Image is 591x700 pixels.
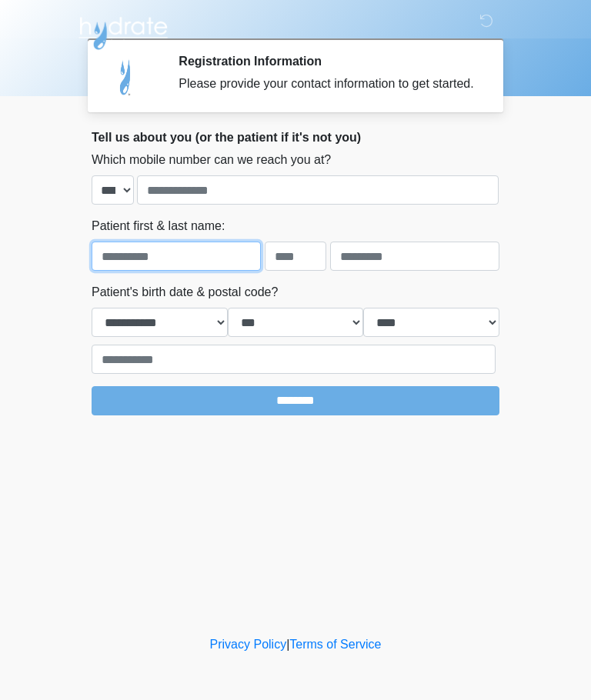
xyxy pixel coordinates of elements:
[92,130,499,145] h2: Tell us about you (or the patient if it's not you)
[103,54,149,100] img: Agent Avatar
[289,638,381,651] a: Terms of Service
[76,12,170,51] img: Hydrate IV Bar - Arcadia Logo
[92,217,225,235] label: Patient first & last name:
[210,638,287,651] a: Privacy Policy
[286,638,289,651] a: |
[92,283,278,302] label: Patient's birth date & postal code?
[179,75,476,93] div: Please provide your contact information to get started.
[92,151,331,169] label: Which mobile number can we reach you at?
